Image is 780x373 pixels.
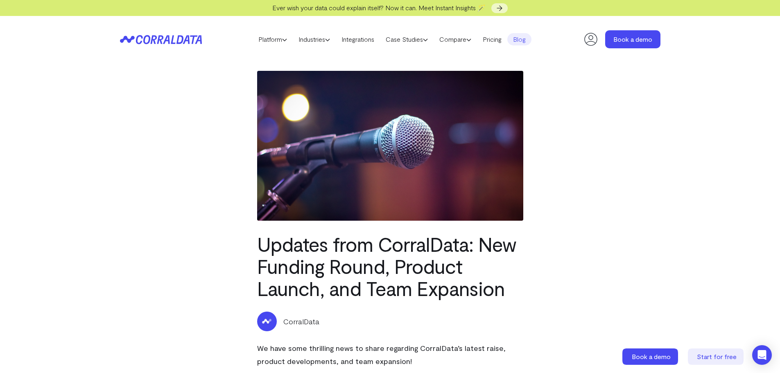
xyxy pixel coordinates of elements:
a: Start for free [688,348,745,365]
a: Platform [253,33,293,45]
a: Book a demo [622,348,680,365]
a: Book a demo [605,30,660,48]
span: Start for free [697,353,737,360]
div: Open Intercom Messenger [752,345,772,365]
h1: Updates from CorralData: New Funding Round, Product Launch, and Team Expansion [257,233,523,299]
a: Blog [507,33,531,45]
span: We have some thrilling news to share regarding CorralData’s latest raise, product developments, a... [257,344,506,366]
a: Compare [434,33,477,45]
span: Book a demo [632,353,671,360]
a: Pricing [477,33,507,45]
span: Ever wish your data could explain itself? Now it can. Meet Instant Insights 🪄 [272,4,486,11]
a: Integrations [336,33,380,45]
a: Industries [293,33,336,45]
p: CorralData [283,316,319,327]
a: Case Studies [380,33,434,45]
